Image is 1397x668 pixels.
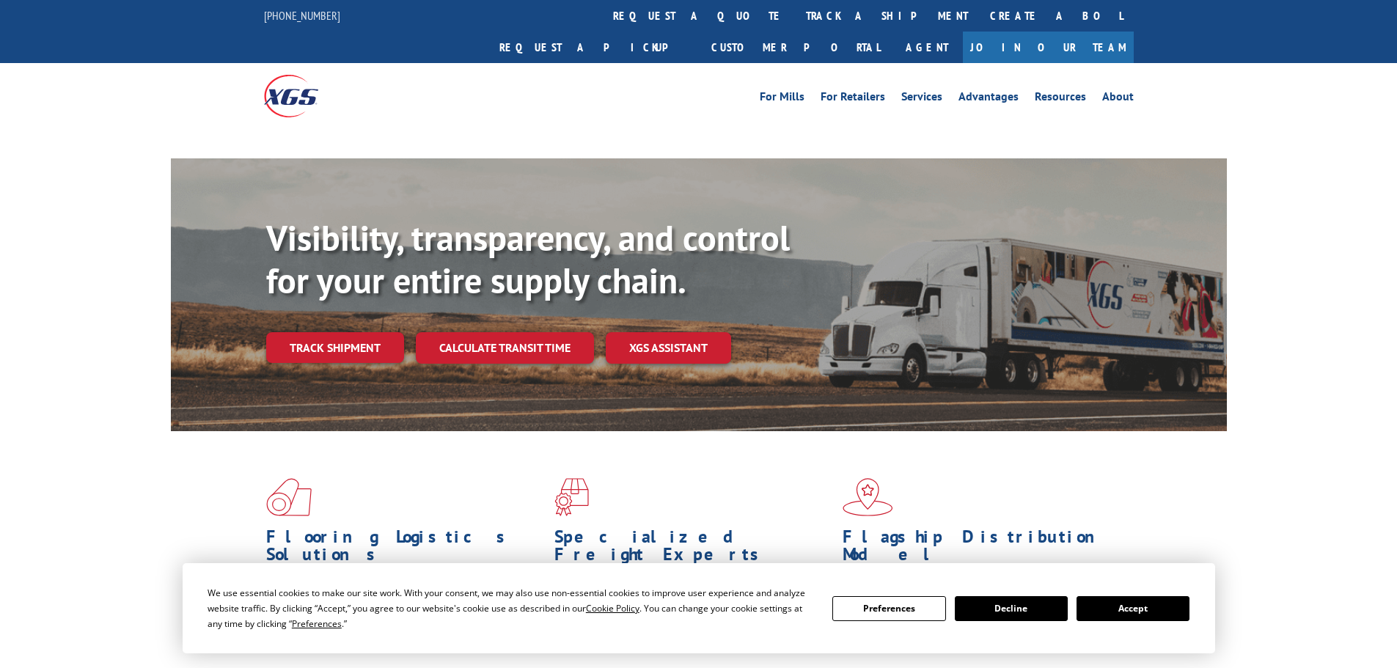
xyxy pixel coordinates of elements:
[266,478,312,516] img: xgs-icon-total-supply-chain-intelligence-red
[1102,91,1134,107] a: About
[700,32,891,63] a: Customer Portal
[266,528,543,570] h1: Flooring Logistics Solutions
[208,585,815,631] div: We use essential cookies to make our site work. With your consent, we may also use non-essential ...
[266,215,790,303] b: Visibility, transparency, and control for your entire supply chain.
[586,602,639,614] span: Cookie Policy
[955,596,1068,621] button: Decline
[760,91,804,107] a: For Mills
[266,332,404,363] a: Track shipment
[901,91,942,107] a: Services
[554,478,589,516] img: xgs-icon-focused-on-flooring-red
[264,8,340,23] a: [PHONE_NUMBER]
[963,32,1134,63] a: Join Our Team
[1035,91,1086,107] a: Resources
[821,91,885,107] a: For Retailers
[183,563,1215,653] div: Cookie Consent Prompt
[554,528,832,570] h1: Specialized Freight Experts
[843,528,1120,570] h1: Flagship Distribution Model
[958,91,1019,107] a: Advantages
[606,332,731,364] a: XGS ASSISTANT
[843,478,893,516] img: xgs-icon-flagship-distribution-model-red
[488,32,700,63] a: Request a pickup
[891,32,963,63] a: Agent
[292,617,342,630] span: Preferences
[1077,596,1189,621] button: Accept
[832,596,945,621] button: Preferences
[416,332,594,364] a: Calculate transit time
